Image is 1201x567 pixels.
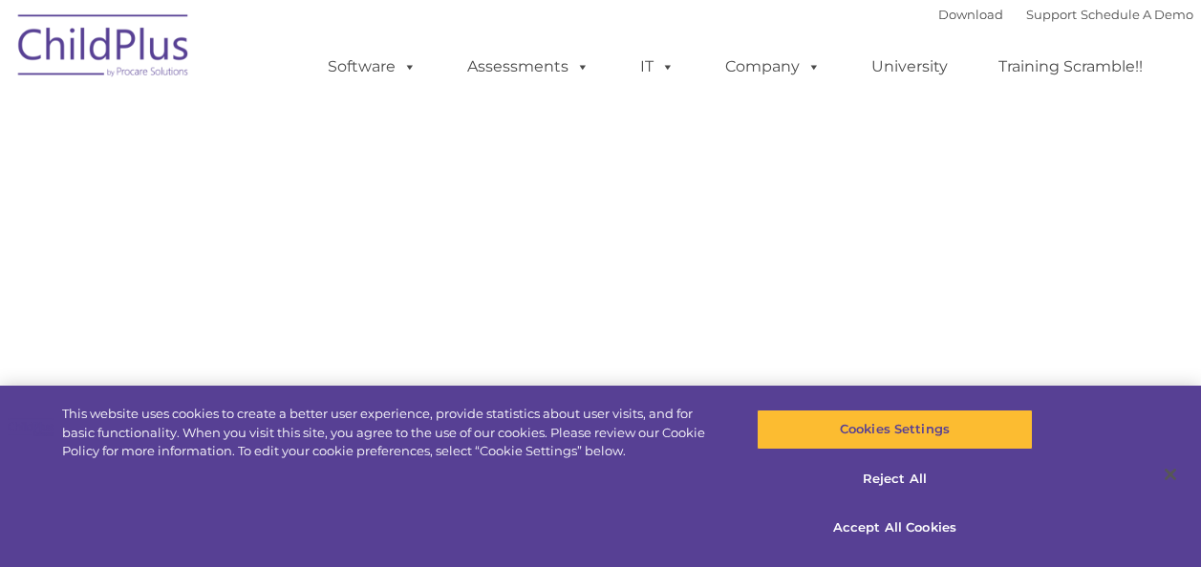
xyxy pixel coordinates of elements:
img: ChildPlus by Procare Solutions [9,1,200,96]
button: Accept All Cookies [757,508,1033,548]
a: Company [706,48,840,86]
button: Close [1149,453,1191,495]
font: | [938,7,1193,22]
a: Training Scramble!! [979,48,1162,86]
a: Schedule A Demo [1081,7,1193,22]
a: Support [1026,7,1077,22]
a: Software [309,48,436,86]
a: Download [938,7,1003,22]
a: IT [621,48,694,86]
button: Reject All [757,459,1033,499]
a: University [852,48,967,86]
a: Assessments [448,48,609,86]
button: Cookies Settings [757,409,1033,450]
div: This website uses cookies to create a better user experience, provide statistics about user visit... [62,405,720,461]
